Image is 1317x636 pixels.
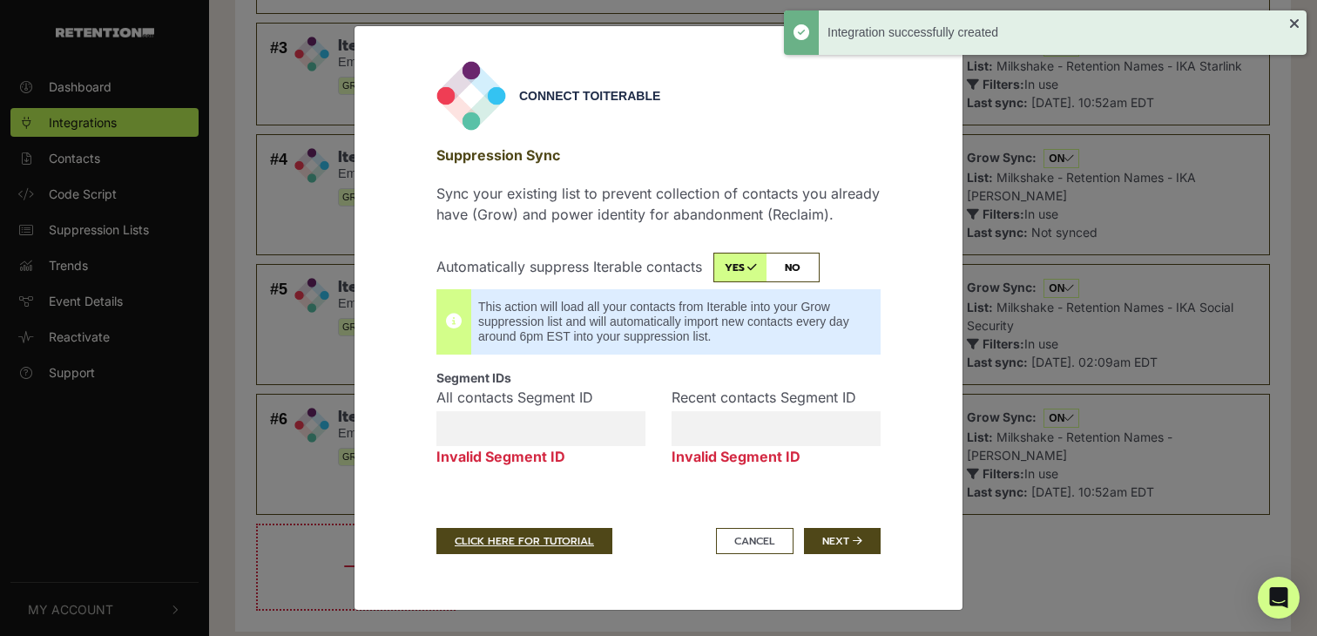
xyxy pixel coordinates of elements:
[436,411,645,446] input: All contacts Segment ID Invalid Segment ID
[1258,577,1300,619] div: Open Intercom Messenger
[519,87,881,105] div: Connect to
[672,411,881,446] input: Recent contacts Segment ID Invalid Segment ID
[436,370,511,385] strong: Segment IDs
[478,300,863,343] span: This action will load all your contacts from Iterable into your Grow suppression list and will au...
[672,448,800,465] strong: Invalid Segment ID
[436,387,645,408] span: All contacts Segment ID
[436,146,560,164] strong: Suppression Sync
[436,61,506,131] img: Iterable
[436,448,565,465] strong: Invalid Segment ID
[599,89,660,103] span: Iterable
[436,258,702,275] span: Automatically suppress Iterable contacts
[804,528,881,554] button: Next
[436,528,612,554] a: CLICK HERE FOR TUTORIAL
[436,183,881,225] p: Sync your existing list to prevent collection of contacts you already have (Grow) and power ident...
[827,24,1289,42] div: Integration successfully created
[672,387,881,408] span: Recent contacts Segment ID
[716,528,794,554] button: Cancel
